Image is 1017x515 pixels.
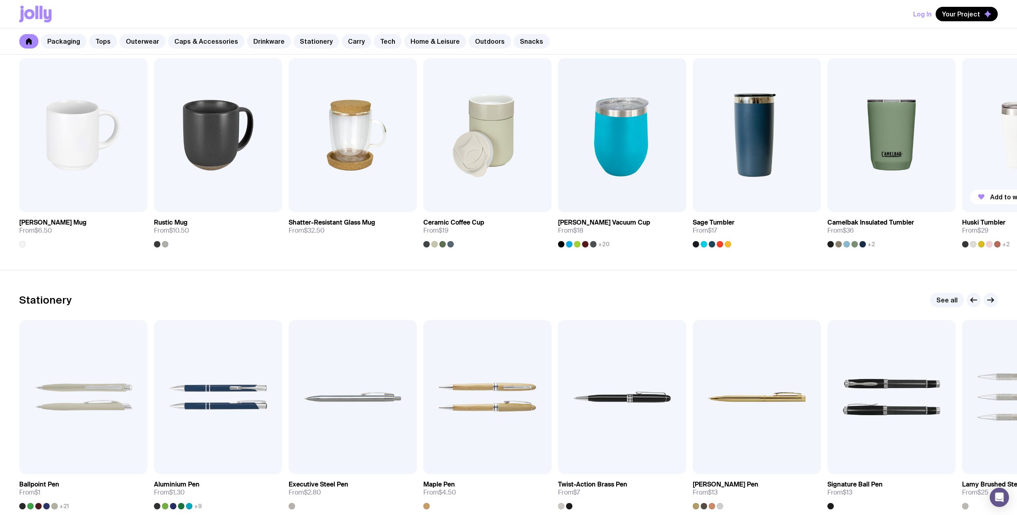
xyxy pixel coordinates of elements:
[962,227,989,235] span: From
[827,212,956,247] a: Camelbak Insulated TumblerFrom$36+2
[34,488,40,497] span: $1
[827,227,854,235] span: From
[962,489,989,497] span: From
[936,7,998,21] button: Your Project
[154,227,189,235] span: From
[827,219,914,227] h3: Camelbak Insulated Tumbler
[19,294,72,306] h2: Stationery
[168,34,245,49] a: Caps & Accessories
[194,503,202,509] span: +9
[119,34,166,49] a: Outerwear
[598,241,610,247] span: +20
[962,219,1005,227] h3: Huski Tumbler
[89,34,117,49] a: Tops
[827,481,883,489] h3: Signature Ball Pen
[843,226,854,235] span: $36
[930,293,964,307] a: See all
[41,34,87,49] a: Packaging
[19,474,148,509] a: Ballpoint PenFrom$1+21
[19,227,52,235] span: From
[977,226,989,235] span: $29
[19,212,148,247] a: [PERSON_NAME] MugFrom$6.50
[154,474,282,509] a: Aluminium PenFrom$1.30+9
[693,489,718,497] span: From
[293,34,339,49] a: Stationery
[154,212,282,247] a: Rustic MugFrom$10.50
[304,488,321,497] span: $2.80
[169,226,189,235] span: $10.50
[247,34,291,49] a: Drinkware
[154,489,185,497] span: From
[693,474,821,509] a: [PERSON_NAME] PenFrom$13
[843,488,852,497] span: $13
[19,219,87,227] h3: [PERSON_NAME] Mug
[867,241,875,247] span: +2
[19,489,40,497] span: From
[469,34,511,49] a: Outdoors
[289,489,321,497] span: From
[304,226,325,235] span: $32.50
[423,489,456,497] span: From
[59,503,69,509] span: +21
[289,481,348,489] h3: Executive Steel Pen
[977,488,989,497] span: $25
[154,219,188,227] h3: Rustic Mug
[169,488,185,497] span: $1.30
[558,481,627,489] h3: Twist-Action Brass Pen
[708,226,717,235] span: $17
[913,7,932,21] button: Log In
[558,474,686,509] a: Twist-Action Brass PenFrom$7
[693,481,758,489] h3: [PERSON_NAME] Pen
[342,34,371,49] a: Carry
[423,219,484,227] h3: Ceramic Coffee Cup
[573,226,583,235] span: $18
[289,219,375,227] h3: Shatter-Resistant Glass Mug
[708,488,718,497] span: $13
[289,212,417,241] a: Shatter-Resistant Glass MugFrom$32.50
[558,489,580,497] span: From
[827,489,852,497] span: From
[19,481,59,489] h3: Ballpoint Pen
[693,212,821,247] a: Sage TumblerFrom$17
[990,488,1009,507] div: Open Intercom Messenger
[423,212,552,247] a: Ceramic Coffee CupFrom$19
[693,219,734,227] h3: Sage Tumbler
[827,474,956,509] a: Signature Ball PenFrom$13
[374,34,402,49] a: Tech
[34,226,52,235] span: $6.50
[514,34,550,49] a: Snacks
[558,212,686,247] a: [PERSON_NAME] Vacuum CupFrom$18+20
[558,227,583,235] span: From
[154,481,200,489] h3: Aluminium Pen
[573,488,580,497] span: $7
[289,227,325,235] span: From
[942,10,980,18] span: Your Project
[693,227,717,235] span: From
[289,474,417,509] a: Executive Steel PenFrom$2.80
[1002,241,1010,247] span: +2
[439,488,456,497] span: $4.50
[439,226,449,235] span: $19
[404,34,466,49] a: Home & Leisure
[423,474,552,509] a: Maple PenFrom$4.50
[423,481,455,489] h3: Maple Pen
[558,219,650,227] h3: [PERSON_NAME] Vacuum Cup
[423,227,449,235] span: From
